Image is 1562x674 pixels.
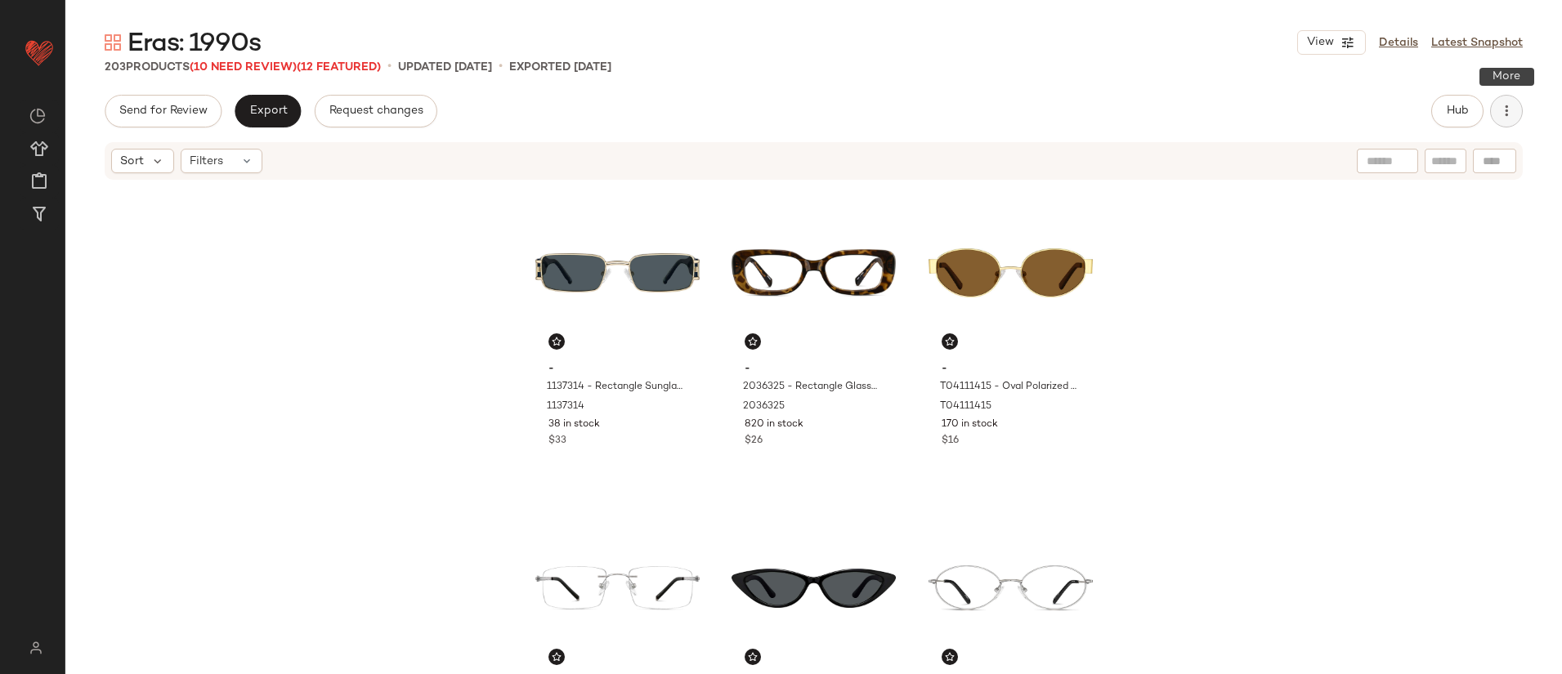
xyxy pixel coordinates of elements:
[945,652,955,662] img: svg%3e
[547,380,685,395] span: 1137314 - Rectangle Sunglasses - Gold - Mixed
[745,362,883,377] span: -
[945,337,955,346] img: svg%3e
[745,434,763,449] span: $26
[499,57,503,77] span: •
[190,153,223,170] span: Filters
[1446,105,1469,118] span: Hub
[942,362,1080,377] span: -
[29,108,46,124] img: svg%3e
[745,417,803,432] span: 820 in stock
[548,362,687,377] span: -
[105,34,121,51] img: svg%3e
[732,190,896,355] img: 2036325-eyeglasses-front-view.jpg
[105,95,222,127] button: Send for Review
[297,61,381,74] span: (12 Featured)
[547,399,584,414] span: 1137314
[1306,36,1334,49] span: View
[942,434,959,449] span: $16
[398,59,492,76] p: updated [DATE]
[105,61,126,74] span: 203
[940,399,991,414] span: T04111415
[552,652,562,662] img: svg%3e
[105,59,381,76] div: Products
[1297,30,1366,55] button: View
[1379,34,1418,51] a: Details
[548,434,566,449] span: $33
[748,337,758,346] img: svg%3e
[190,61,297,74] span: (10 Need Review)
[235,95,301,127] button: Export
[1431,95,1484,127] button: Hub
[743,380,881,395] span: 2036325 - Rectangle Glasses - Tortoiseshell - Plastic
[23,36,56,69] img: heart_red.DM2ytmEG.svg
[20,641,51,654] img: svg%3e
[509,59,611,76] p: Exported [DATE]
[248,105,287,118] span: Export
[743,399,785,414] span: 2036325
[748,652,758,662] img: svg%3e
[119,105,208,118] span: Send for Review
[1431,34,1523,51] a: Latest Snapshot
[315,95,437,127] button: Request changes
[929,506,1093,671] img: 473511-eyeglasses-front-view.jpg
[535,190,700,355] img: 1137314-sunglasses-front-view.jpg
[535,506,700,671] img: 138911-eyeglasses-front-view.jpg
[929,190,1093,355] img: T04111415-sunglasses-front-view.jpg
[329,105,423,118] span: Request changes
[120,153,144,170] span: Sort
[128,28,261,60] span: Eras: 1990s
[387,57,392,77] span: •
[942,417,998,432] span: 170 in stock
[548,417,600,432] span: 38 in stock
[732,506,896,671] img: T01962112-sunglasses-front-view.jpg
[940,380,1078,395] span: T04111415 - Oval Polarized Sunglasses - Gold - Metal
[552,337,562,346] img: svg%3e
